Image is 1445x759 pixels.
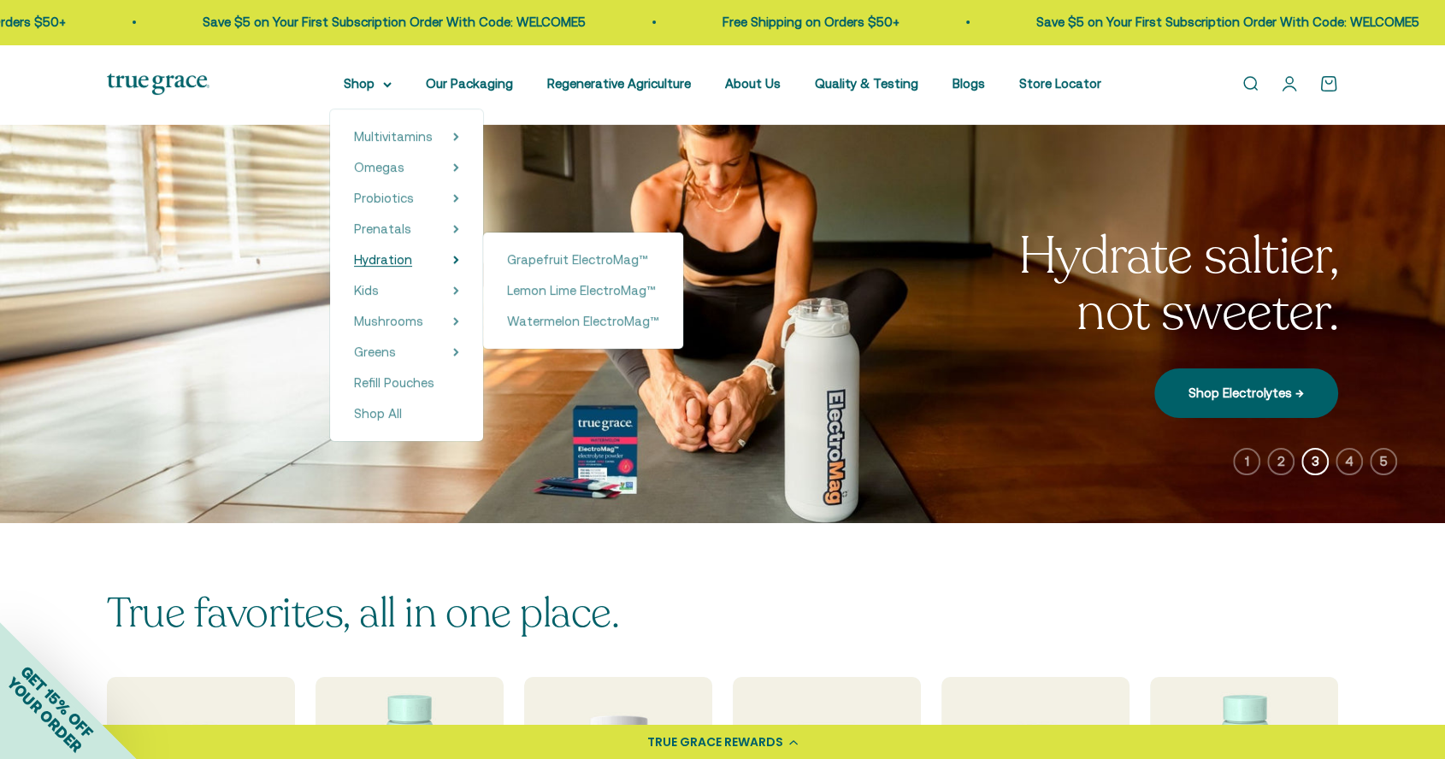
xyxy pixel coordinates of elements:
span: Prenatals [354,221,411,236]
a: Regenerative Agriculture [547,76,691,91]
button: 1 [1233,448,1260,475]
a: Lemon Lime ElectroMag™ [507,280,659,301]
a: Mushrooms [354,311,423,332]
split-lines: True favorites, all in one place. [107,585,619,641]
summary: Multivitamins [354,126,459,147]
summary: Hydration [354,250,459,270]
span: Grapefruit ElectroMag™ [507,252,648,267]
a: Blogs [953,76,985,91]
p: Save $5 on Your First Subscription Order With Code: WELCOME5 [1036,12,1419,32]
a: Refill Pouches [354,373,459,393]
button: 2 [1267,448,1295,475]
a: Shop Electrolytes → [1154,368,1338,418]
summary: Greens [354,342,459,362]
summary: Prenatals [354,219,459,239]
span: Lemon Lime ElectroMag™ [507,283,656,297]
a: Multivitamins [354,126,433,147]
a: Probiotics [354,188,414,209]
a: Free Shipping on Orders $50+ [722,15,899,29]
a: Omegas [354,157,404,178]
span: Greens [354,344,396,359]
div: TRUE GRACE REWARDS [647,733,783,751]
p: Save $5 on Your First Subscription Order With Code: WELCOME5 [203,12,586,32]
a: About Us [725,76,781,91]
button: 3 [1301,448,1329,475]
a: Our Packaging [426,76,513,91]
span: Mushrooms [354,314,423,328]
a: Prenatals [354,219,411,239]
span: Hydration [354,252,412,267]
a: Quality & Testing [815,76,918,91]
span: Multivitamins [354,129,433,144]
span: Shop All [354,406,402,421]
span: Probiotics [354,191,414,205]
a: Grapefruit ElectroMag™ [507,250,659,270]
span: Watermelon ElectroMag™ [507,314,659,328]
span: GET 15% OFF [17,662,97,741]
a: Kids [354,280,379,301]
summary: Probiotics [354,188,459,209]
summary: Shop [344,74,392,94]
summary: Mushrooms [354,311,459,332]
a: Hydration [354,250,412,270]
a: Shop All [354,403,459,424]
a: Store Locator [1019,76,1101,91]
summary: Kids [354,280,459,301]
a: Greens [354,342,396,362]
span: Kids [354,283,379,297]
button: 5 [1370,448,1397,475]
span: Refill Pouches [354,375,434,390]
summary: Omegas [354,157,459,178]
split-lines: Hydrate saltier, not sweeter. [1018,221,1338,348]
span: YOUR ORDER [3,674,86,756]
button: 4 [1336,448,1363,475]
a: Watermelon ElectroMag™ [507,311,659,332]
span: Omegas [354,160,404,174]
